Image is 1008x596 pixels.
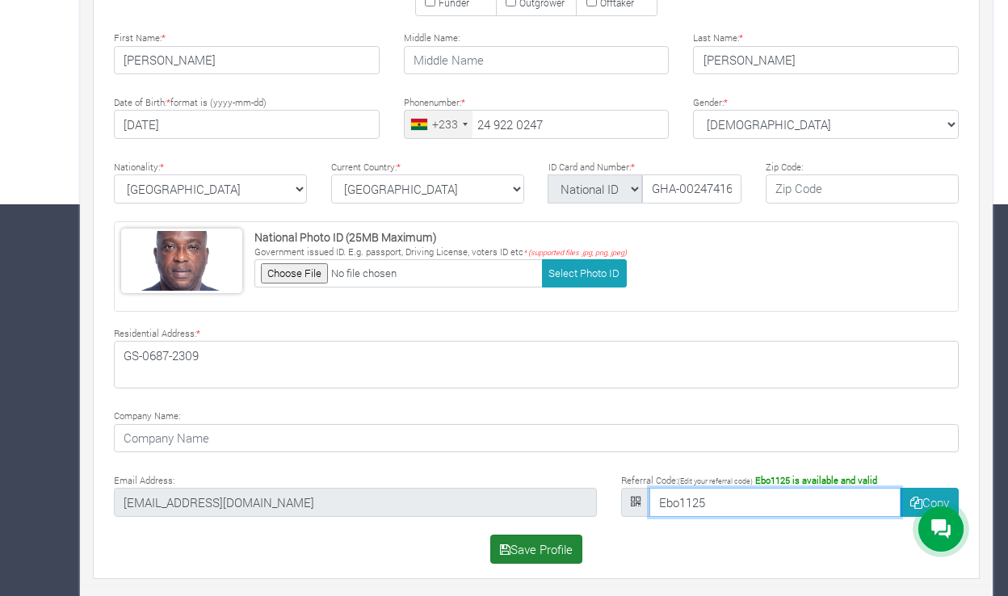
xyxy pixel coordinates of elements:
[432,115,458,132] div: +233
[542,259,627,288] button: Select Photo ID
[404,110,670,139] input: Phone Number
[331,161,401,174] label: Current Country:
[114,110,380,139] input: Type Date of Birth (YYYY-MM-DD)
[621,474,877,488] label: Referral Code:
[755,474,877,486] span: Ebo1125 is available and valid
[114,46,380,75] input: First Name
[766,174,959,204] input: Zip Code
[114,161,164,174] label: Nationality:
[548,161,635,174] label: ID Card and Number:
[254,229,437,245] strong: National Photo ID (25MB Maximum)
[114,474,174,488] label: Email Address:
[405,111,472,138] div: Ghana (Gaana): +233
[404,96,465,110] label: Phonenumber:
[900,488,959,517] button: Copy
[114,409,180,423] label: Company Name:
[523,248,627,257] i: * (supported files .jpg, png, jpeg)
[254,246,627,259] p: Government issued ID. E.g. passport, Driving License, voters ID etc
[114,31,166,45] label: First Name:
[114,327,200,341] label: Residential Address:
[490,535,583,564] button: Save Profile
[404,31,460,45] label: Middle Name:
[693,96,728,110] label: Gender:
[114,96,267,110] label: Date of Birth: format is (yyyy-mm-dd)
[678,476,753,485] small: (Edit your referral code)
[693,31,743,45] label: Last Name:
[642,174,741,204] input: ID Number
[693,46,959,75] input: Last Name
[404,46,670,75] input: Middle Name
[114,341,959,388] textarea: GS-0687-2309
[114,424,959,453] input: Company Name
[766,161,803,174] label: Zip Code:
